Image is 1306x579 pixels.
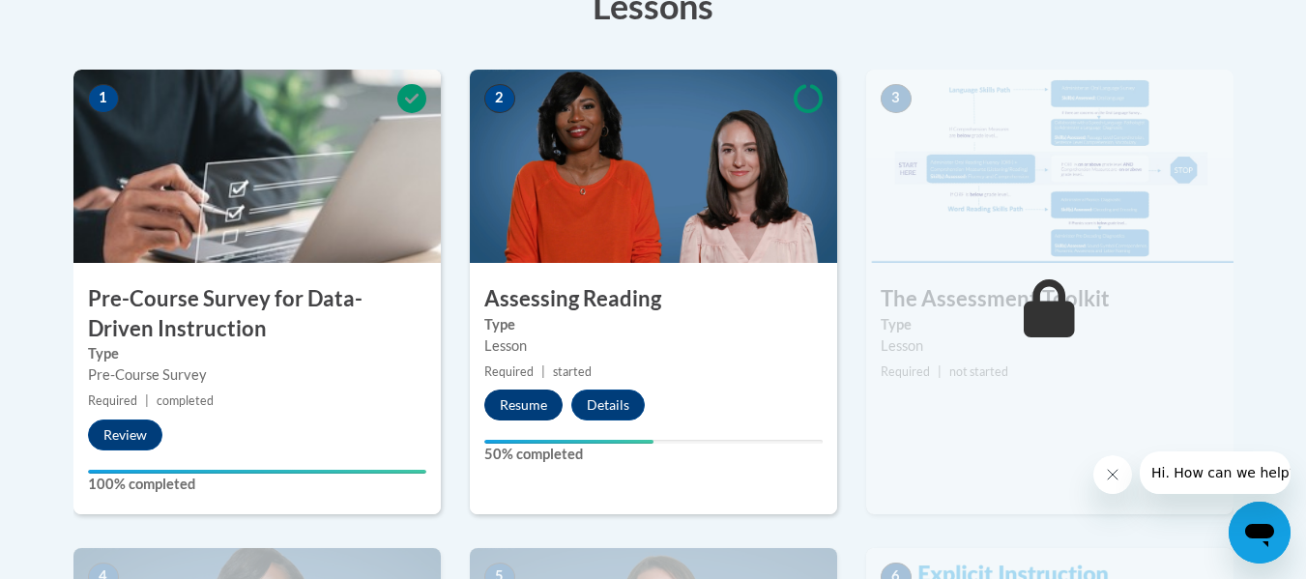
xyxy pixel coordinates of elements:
h3: Pre-Course Survey for Data-Driven Instruction [73,284,441,344]
span: not started [949,364,1008,379]
span: Hi. How can we help? [12,14,157,29]
span: | [938,364,942,379]
label: Type [484,314,823,335]
span: 1 [88,84,119,113]
span: started [553,364,592,379]
span: | [145,393,149,408]
span: Required [88,393,137,408]
img: Course Image [470,70,837,263]
span: completed [157,393,214,408]
div: Lesson [881,335,1219,357]
img: Course Image [866,70,1233,263]
img: Course Image [73,70,441,263]
h3: Assessing Reading [470,284,837,314]
span: 2 [484,84,515,113]
iframe: Message from company [1140,451,1291,494]
div: Your progress [88,470,426,474]
button: Review [88,420,162,450]
label: Type [881,314,1219,335]
span: | [541,364,545,379]
div: Pre-Course Survey [88,364,426,386]
iframe: Button to launch messaging window [1229,502,1291,564]
h3: The Assessment Toolkit [866,284,1233,314]
button: Details [571,390,645,420]
span: Required [881,364,930,379]
label: 100% completed [88,474,426,495]
label: 50% completed [484,444,823,465]
div: Lesson [484,335,823,357]
span: Required [484,364,534,379]
div: Your progress [484,440,653,444]
button: Resume [484,390,563,420]
label: Type [88,343,426,364]
span: 3 [881,84,912,113]
iframe: Close message [1093,455,1132,494]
